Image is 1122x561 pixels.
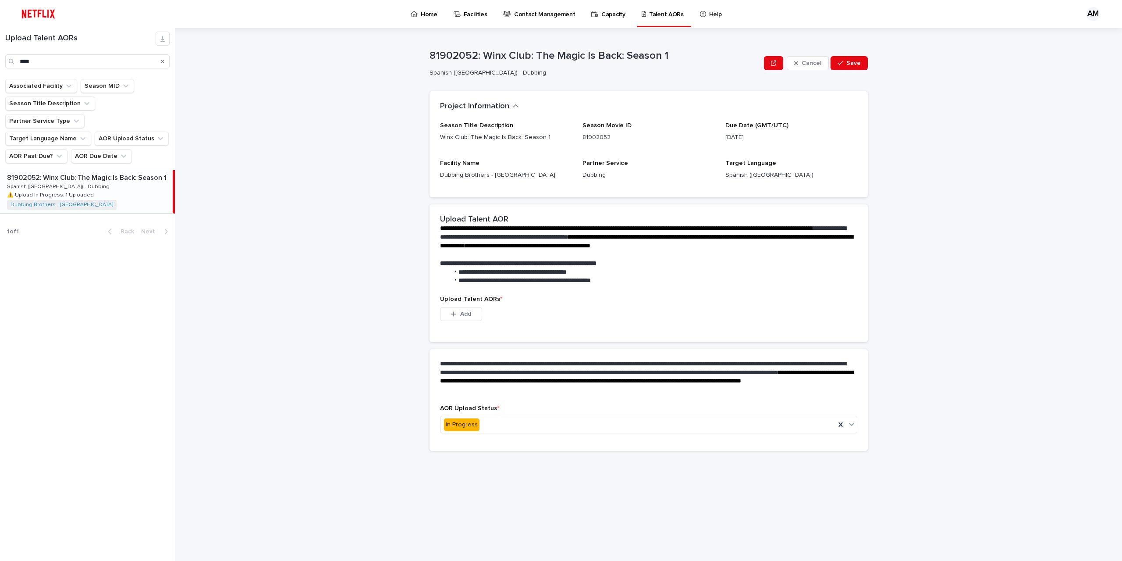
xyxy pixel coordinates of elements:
button: Cancel [787,56,829,70]
h2: Upload Talent AOR [440,215,508,225]
button: Season Title Description [5,96,95,111]
button: Season MID [81,79,134,93]
div: In Progress [444,418,479,431]
span: Season Title Description [440,122,513,129]
span: Next [141,229,160,235]
button: AOR Past Due? [5,149,67,163]
span: Add [460,311,471,317]
button: Target Language Name [5,132,91,146]
p: 81902052: Winx Club: The Magic Is Back: Season 1 [430,50,760,62]
button: Add [440,307,482,321]
span: Partner Service [582,160,628,166]
span: AOR Upload Status [440,405,499,411]
button: Associated Facility [5,79,77,93]
span: Cancel [802,60,821,66]
h1: Upload Talent AORs [5,34,156,43]
a: Dubbing Brothers - [GEOGRAPHIC_DATA] [11,202,113,208]
p: Dubbing [582,171,714,180]
h2: Project Information [440,102,509,111]
div: AM [1086,7,1100,21]
button: Save [831,56,868,70]
p: Spanish ([GEOGRAPHIC_DATA]) [725,171,857,180]
button: AOR Upload Status [95,132,169,146]
button: Partner Service Type [5,114,85,128]
p: [DATE] [725,133,857,142]
p: Dubbing Brothers - [GEOGRAPHIC_DATA] [440,171,572,180]
p: 81902052 [582,133,714,142]
p: Spanish ([GEOGRAPHIC_DATA]) - Dubbing [430,69,757,77]
img: ifQbXi3ZQGMSEF7WDB7W [18,5,59,23]
p: ⚠️ Upload In Progress: 1 Uploaded [7,190,96,198]
button: Next [138,228,175,236]
span: Save [846,60,861,66]
button: Back [101,228,138,236]
p: Spanish ([GEOGRAPHIC_DATA]) - Dubbing [7,182,111,190]
p: Winx Club: The Magic Is Back: Season 1 [440,133,572,142]
span: Facility Name [440,160,479,166]
span: Back [115,229,134,235]
span: Target Language [725,160,776,166]
p: 81902052: Winx Club: The Magic Is Back: Season 1 [7,172,168,182]
button: Project Information [440,102,519,111]
span: Upload Talent AORs [440,296,502,302]
span: Due Date (GMT/UTC) [725,122,788,129]
input: Search [5,54,170,68]
span: Season Movie ID [582,122,632,129]
button: AOR Due Date [71,149,132,163]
